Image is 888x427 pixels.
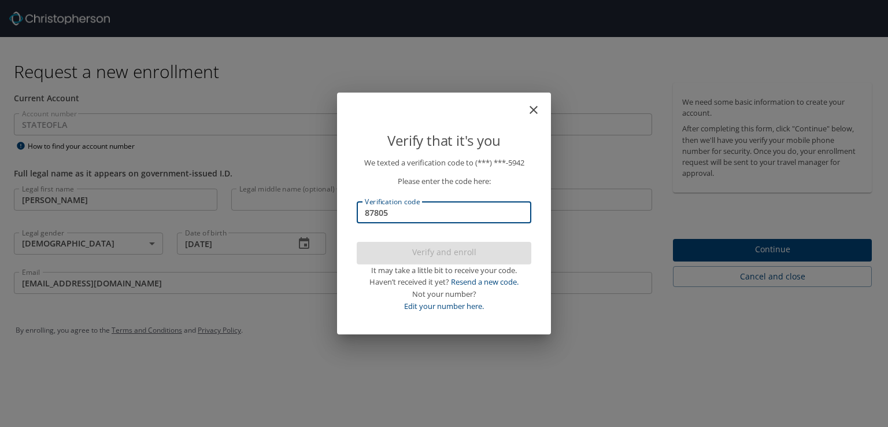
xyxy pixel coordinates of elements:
[451,277,519,287] a: Resend a new code.
[404,301,484,311] a: Edit your number here.
[357,264,531,277] div: It may take a little bit to receive your code.
[532,97,546,111] button: close
[357,175,531,187] p: Please enter the code here:
[357,130,531,152] p: Verify that it's you
[357,276,531,288] div: Haven’t received it yet?
[357,157,531,169] p: We texted a verification code to (***) ***- 5942
[357,288,531,300] div: Not your number?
